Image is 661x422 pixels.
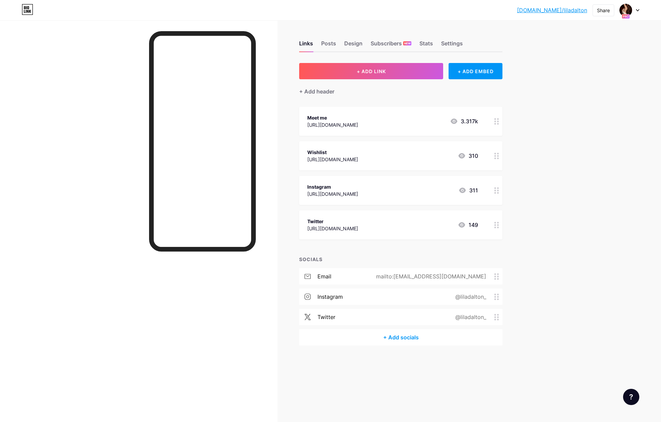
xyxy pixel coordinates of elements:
[458,186,478,194] div: 311
[365,272,494,280] div: mailto:[EMAIL_ADDRESS][DOMAIN_NAME]
[450,117,478,125] div: 3.317k
[597,7,610,14] div: Share
[371,39,411,51] div: Subscribers
[299,39,313,51] div: Links
[299,256,502,263] div: SOCIALS
[307,149,358,156] div: Wishlist
[307,156,358,163] div: [URL][DOMAIN_NAME]
[307,218,358,225] div: Twitter
[419,39,433,51] div: Stats
[441,39,463,51] div: Settings
[299,87,334,96] div: + Add header
[307,190,358,197] div: [URL][DOMAIN_NAME]
[458,221,478,229] div: 149
[517,6,587,14] a: [DOMAIN_NAME]/liladalton
[321,39,336,51] div: Posts
[299,63,443,79] button: + ADD LINK
[307,121,358,128] div: [URL][DOMAIN_NAME]
[317,272,331,280] div: email
[458,152,478,160] div: 310
[317,313,335,321] div: twitter
[449,63,502,79] div: + ADD EMBED
[344,39,363,51] div: Design
[619,4,632,17] img: liladalton
[307,183,358,190] div: Instagram
[299,329,502,345] div: + Add socials
[307,225,358,232] div: [URL][DOMAIN_NAME]
[317,293,343,301] div: instagram
[445,313,494,321] div: @liladalton_
[357,68,386,74] span: + ADD LINK
[404,41,411,45] span: NEW
[445,293,494,301] div: @liladalton_
[307,114,358,121] div: Meet me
